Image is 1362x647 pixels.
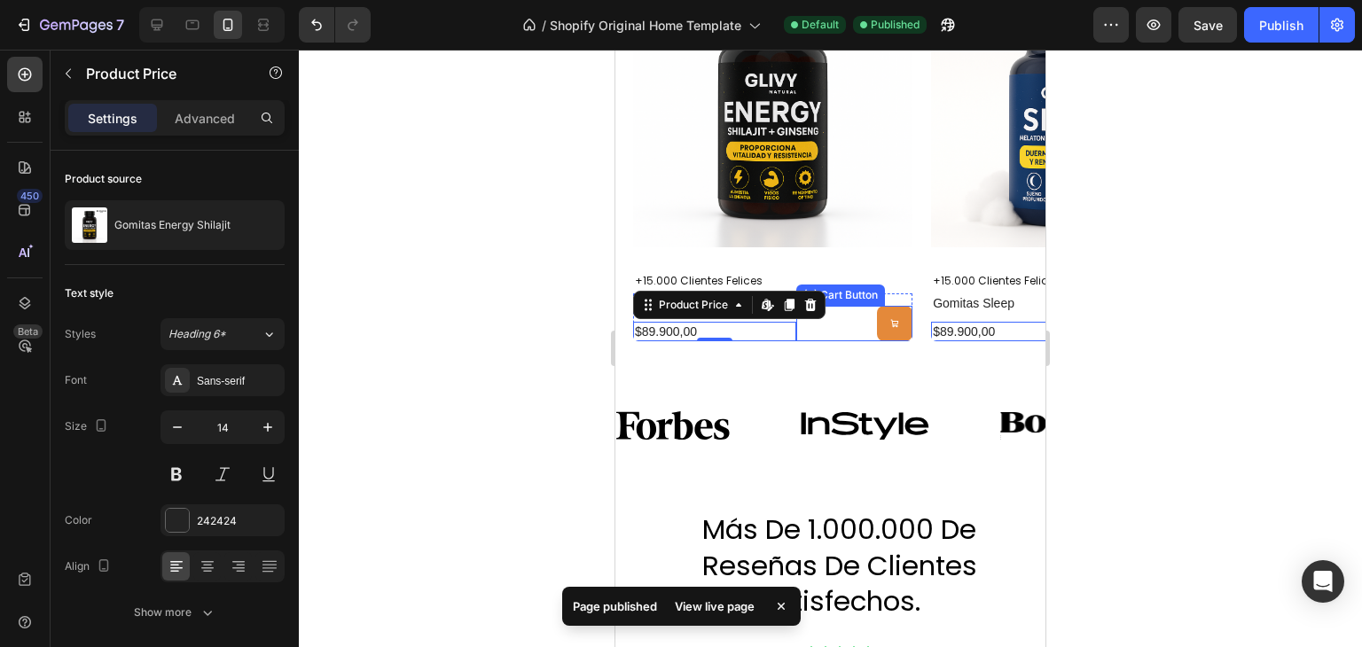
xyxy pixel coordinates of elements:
[1178,7,1237,43] button: Save
[1194,18,1223,33] span: Save
[168,326,226,342] span: Heading 6*
[18,244,181,263] h2: gomitas energy shilajit
[299,7,371,43] div: Undo/Redo
[197,513,280,529] div: 242424
[40,247,116,263] div: Product Price
[65,285,113,301] div: Text style
[88,109,137,128] p: Settings
[65,415,112,439] div: Size
[86,63,237,84] p: Product Price
[18,272,181,292] div: $89.900,00
[13,324,43,339] div: Beta
[72,207,107,243] img: product feature img
[65,171,142,187] div: Product source
[1244,7,1319,43] button: Publish
[65,596,285,628] button: Show more
[615,50,1045,647] iframe: Design area
[664,594,765,619] div: View live page
[385,362,505,390] img: Alt image
[134,604,216,621] div: Show more
[1,362,114,390] img: Alt image
[185,362,314,390] img: Alt image
[18,244,181,263] a: Gomitas Energy Shilajit
[316,244,479,263] h2: gomitas sleep
[65,555,114,579] div: Align
[7,7,132,43] button: 7
[316,272,479,292] div: $89.900,00
[1259,16,1303,35] div: Publish
[75,460,372,571] h2: más de 1.000.000 de reseñas de clientes satisfechos.
[542,16,546,35] span: /
[160,318,285,350] button: Heading 6*
[550,16,741,35] span: Shopify Original Home Template
[197,373,280,389] div: Sans-serif
[65,326,96,342] div: Styles
[116,14,124,35] p: 7
[317,224,593,238] p: +15.000 Clientes Felices
[17,189,43,203] div: 450
[573,597,657,615] p: Page published
[175,109,235,128] p: Advanced
[316,244,479,263] a: GOMITAS SLEEP
[802,17,839,33] span: Default
[114,219,231,231] p: Gomitas Energy Shilajit
[871,17,920,33] span: Published
[20,224,295,238] p: +15.000 Clientes Felices
[184,238,266,253] div: (P) Cart Button
[1302,560,1344,603] div: Open Intercom Messenger
[65,512,92,528] div: Color
[65,372,87,388] div: Font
